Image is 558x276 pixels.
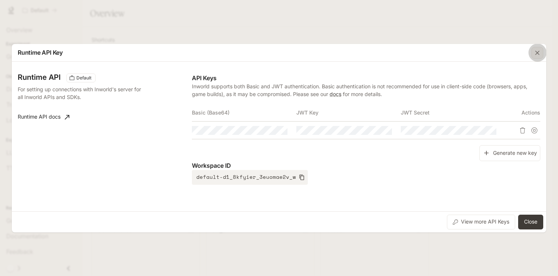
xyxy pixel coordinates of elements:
div: These keys will apply to your current workspace only [66,74,96,82]
button: Close [518,215,543,229]
button: Delete API key [517,125,528,136]
p: Runtime API Key [18,48,63,57]
button: View more API Keys [447,215,515,229]
a: Runtime API docs [15,110,72,125]
p: API Keys [192,74,540,82]
button: default-d1_8kfyier_3euomae2v_w [192,170,308,185]
p: For setting up connections with Inworld's server for all Inworld APIs and SDKs. [18,85,144,101]
button: Generate new key [479,145,540,161]
p: Workspace ID [192,161,540,170]
button: Suspend API key [528,125,540,136]
h3: Runtime API [18,74,61,81]
th: Basic (Base64) [192,104,296,122]
span: Default [73,75,94,81]
th: JWT Key [296,104,401,122]
a: docs [330,91,341,97]
p: Inworld supports both Basic and JWT authentication. Basic authentication is not recommended for u... [192,82,540,98]
th: JWT Secret [401,104,505,122]
th: Actions [506,104,540,122]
